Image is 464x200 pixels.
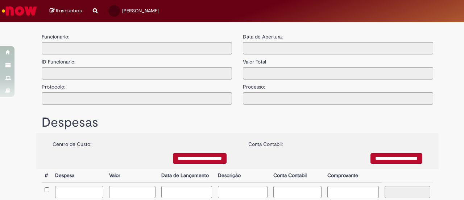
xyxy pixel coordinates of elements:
label: Valor Total [243,54,266,65]
a: Rascunhos [50,8,82,15]
label: Data de Abertura: [243,33,283,40]
th: # [42,169,52,183]
img: ServiceNow [1,4,38,18]
label: Protocolo: [42,79,65,90]
label: Conta Contabil: [248,137,283,148]
h1: Despesas [42,115,433,130]
label: Funcionario: [42,33,69,40]
th: Conta Contabil [270,169,324,183]
th: Data de Lançamento [158,169,215,183]
th: Despesa [52,169,106,183]
span: [PERSON_NAME] [122,8,159,14]
label: Centro de Custo: [53,137,91,148]
span: Rascunhos [56,7,82,14]
th: Descrição [215,169,270,183]
th: Valor [106,169,158,183]
label: ID Funcionario: [42,54,75,65]
th: Comprovante [324,169,382,183]
label: Processo: [243,79,265,90]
